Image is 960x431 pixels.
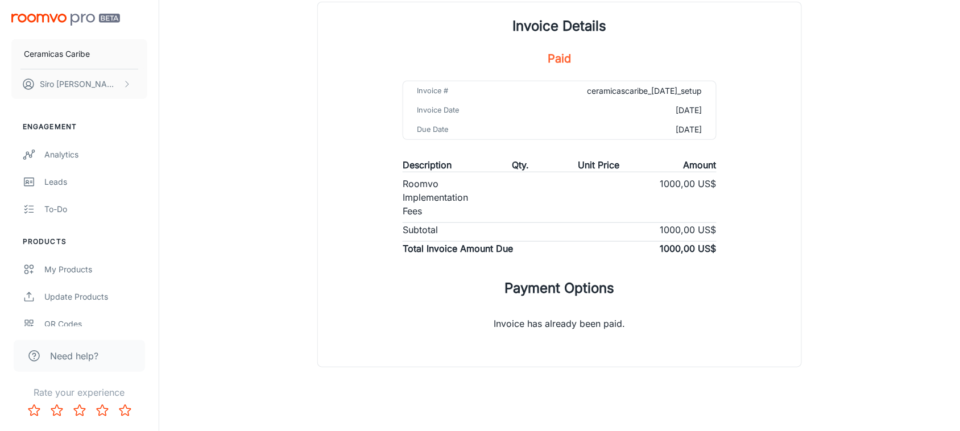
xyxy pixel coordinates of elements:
[403,158,452,172] p: Description
[548,50,572,67] h5: Paid
[40,78,120,90] p: Siro [PERSON_NAME]
[527,101,716,120] td: [DATE]
[513,16,607,36] h1: Invoice Details
[45,399,68,422] button: Rate 2 star
[114,399,136,422] button: Rate 5 star
[44,148,147,161] div: Analytics
[68,399,91,422] button: Rate 3 star
[527,120,716,139] td: [DATE]
[50,349,98,363] span: Need help?
[11,69,147,99] button: Siro [PERSON_NAME]
[44,291,147,303] div: Update Products
[476,299,644,339] p: Invoice has already been paid.
[660,223,717,237] p: 1000,00 US$
[403,223,438,237] p: Subtotal
[44,176,147,188] div: Leads
[403,120,527,139] td: Due Date
[512,158,529,172] p: Qty.
[403,101,527,120] td: Invoice Date
[527,81,716,101] td: ceramicascaribe_[DATE]_setup
[403,177,481,218] p: Roomvo Implementation Fees
[11,39,147,69] button: Ceramicas Caribe
[403,81,527,101] td: Invoice #
[9,386,150,399] p: Rate your experience
[403,242,513,255] p: Total Invoice Amount Due
[44,318,147,330] div: QR Codes
[684,158,717,172] p: Amount
[505,278,615,299] h1: Payment Options
[660,242,717,255] p: 1000,00 US$
[24,48,90,60] p: Ceramicas Caribe
[44,263,147,276] div: My Products
[44,203,147,215] div: To-do
[660,177,717,218] p: 1000,00 US$
[578,158,620,172] p: Unit Price
[91,399,114,422] button: Rate 4 star
[11,14,120,26] img: Roomvo PRO Beta
[23,399,45,422] button: Rate 1 star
